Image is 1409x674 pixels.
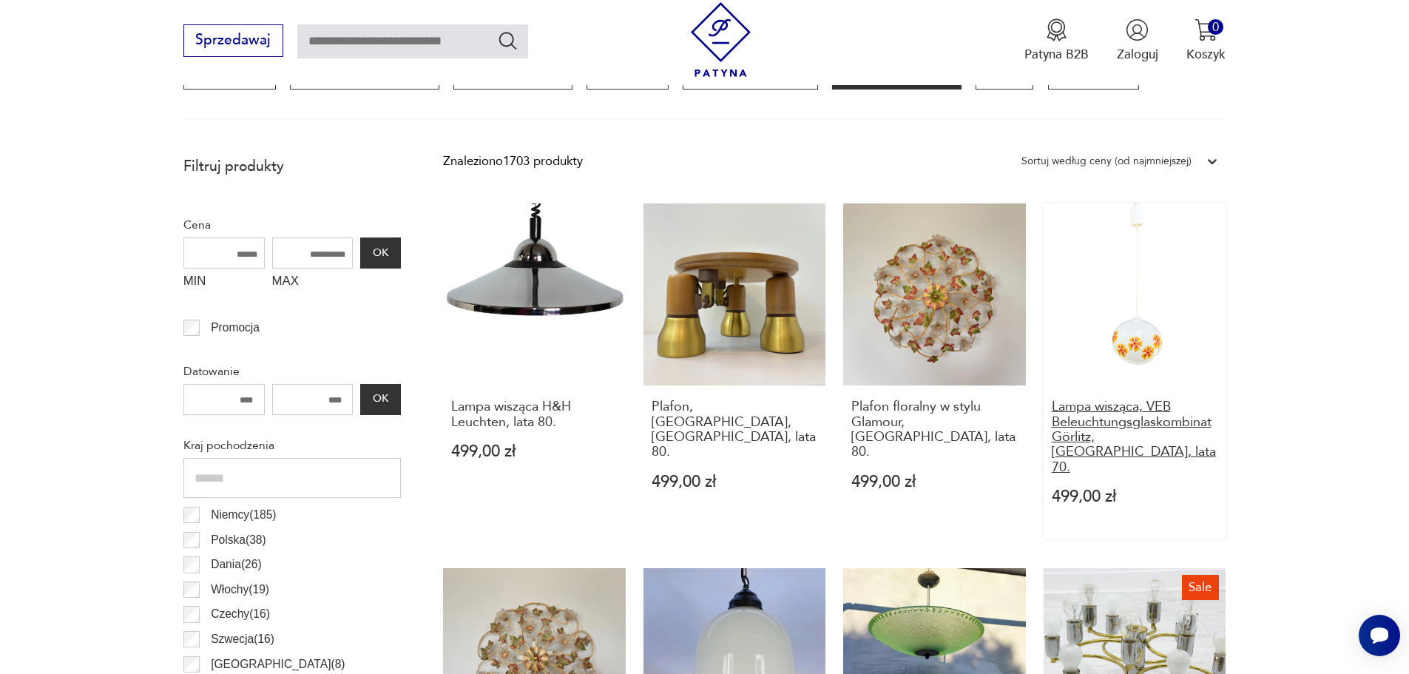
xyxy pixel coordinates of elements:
img: Patyna - sklep z meblami i dekoracjami vintage [683,2,758,77]
h3: Lampa wisząca H&H Leuchten, lata 80. [451,400,618,430]
a: Lampa wisząca, VEB Beleuchtungsglaskombinat Görlitz, Niemcy, lata 70.Lampa wisząca, VEB Beleuchtu... [1044,203,1226,540]
h3: Plafon floralny w stylu Glamour, [GEOGRAPHIC_DATA], lata 80. [851,400,1018,460]
p: Niemcy ( 185 ) [211,505,276,525]
button: Zaloguj [1117,18,1158,63]
p: Promocja [211,318,260,337]
button: OK [360,384,400,415]
a: Ikona medaluPatyna B2B [1024,18,1089,63]
h3: Lampa wisząca, VEB Beleuchtungsglaskombinat Görlitz, [GEOGRAPHIC_DATA], lata 70. [1052,400,1218,475]
a: Lampa wisząca H&H Leuchten, lata 80.Lampa wisząca H&H Leuchten, lata 80.499,00 zł [443,203,626,540]
p: 499,00 zł [851,474,1018,490]
p: Zaloguj [1117,46,1158,63]
p: Datowanie [183,362,401,381]
p: Koszyk [1186,46,1226,63]
p: Dania ( 26 ) [211,555,262,574]
img: Ikonka użytkownika [1126,18,1149,41]
a: Plafon floralny w stylu Glamour, Niemcy, lata 80.Plafon floralny w stylu Glamour, [GEOGRAPHIC_DAT... [843,203,1026,540]
button: Szukaj [497,30,518,51]
button: OK [360,237,400,269]
div: Znaleziono 1703 produkty [443,152,583,171]
label: MAX [272,269,354,297]
p: 499,00 zł [1052,489,1218,505]
button: Patyna B2B [1024,18,1089,63]
div: Sortuj według ceny (od najmniejszej) [1021,152,1192,171]
p: 499,00 zł [652,474,818,490]
p: Polska ( 38 ) [211,530,266,550]
p: Patyna B2B [1024,46,1089,63]
p: Kraj pochodzenia [183,436,401,455]
h3: Plafon, [GEOGRAPHIC_DATA], [GEOGRAPHIC_DATA], lata 80. [652,400,818,460]
p: Włochy ( 19 ) [211,580,269,599]
div: 0 [1208,19,1223,35]
img: Ikona koszyka [1195,18,1217,41]
p: Szwecja ( 16 ) [211,630,274,649]
a: Plafon, Temde, Niemcy, lata 80.Plafon, [GEOGRAPHIC_DATA], [GEOGRAPHIC_DATA], lata 80.499,00 zł [643,203,826,540]
label: MIN [183,269,265,297]
p: 499,00 zł [451,444,618,459]
button: 0Koszyk [1186,18,1226,63]
img: Ikona medalu [1045,18,1068,41]
button: Sprzedawaj [183,24,283,57]
p: Filtruj produkty [183,157,401,176]
a: Sprzedawaj [183,36,283,47]
p: Czechy ( 16 ) [211,604,270,624]
p: Cena [183,215,401,235]
iframe: Smartsupp widget button [1359,615,1400,656]
p: [GEOGRAPHIC_DATA] ( 8 ) [211,655,345,674]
